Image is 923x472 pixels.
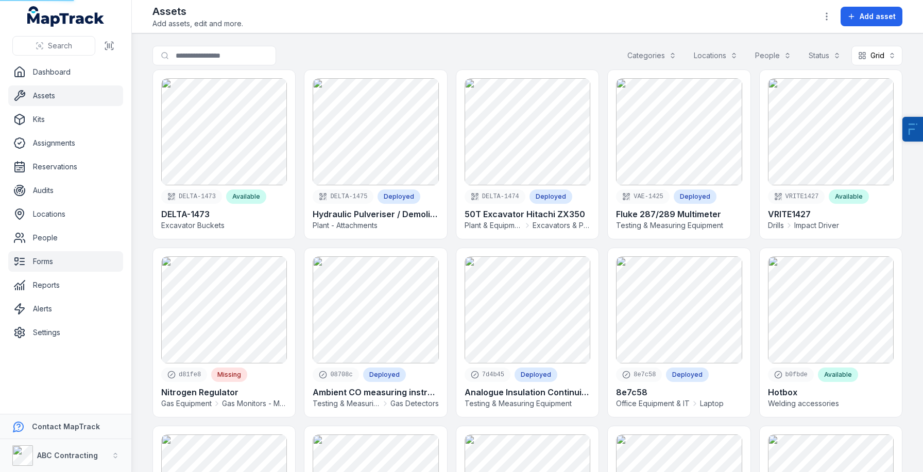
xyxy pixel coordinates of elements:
a: Alerts [8,299,123,319]
a: Locations [8,204,123,224]
a: Audits [8,180,123,201]
span: Search [48,41,72,51]
button: Add asset [841,7,902,26]
strong: Contact MapTrack [32,422,100,431]
a: Assets [8,85,123,106]
a: Settings [8,322,123,343]
a: Forms [8,251,123,272]
span: Add assets, edit and more. [152,19,243,29]
button: People [748,46,798,65]
a: People [8,228,123,248]
strong: ABC Contracting [37,451,98,460]
a: Assignments [8,133,123,153]
h2: Assets [152,4,243,19]
button: Search [12,36,95,56]
button: Status [802,46,847,65]
a: Reports [8,275,123,295]
a: MapTrack [27,6,105,27]
a: Reservations [8,156,123,177]
button: Categories [621,46,683,65]
span: Add asset [860,11,896,22]
a: Kits [8,109,123,130]
button: Locations [687,46,744,65]
a: Dashboard [8,62,123,82]
button: Grid [851,46,902,65]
